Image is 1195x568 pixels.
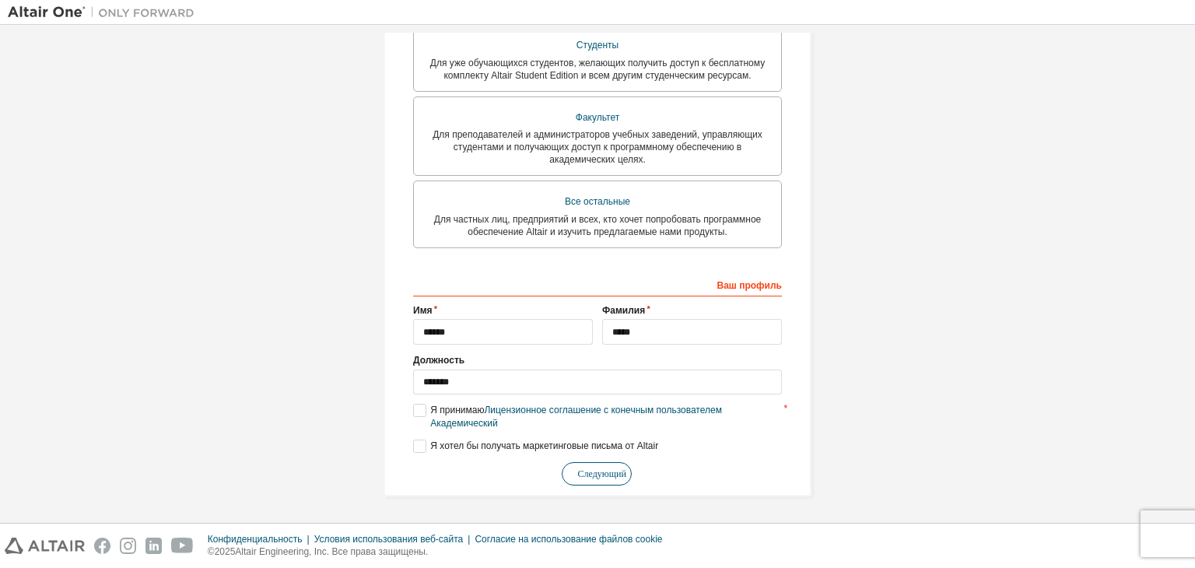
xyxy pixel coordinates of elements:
img: facebook.svg [94,538,110,554]
font: Фамилия [602,305,645,316]
font: 2025 [215,546,236,557]
font: © [208,546,215,557]
font: Должность [413,355,464,366]
font: Согласие на использование файлов cookie [475,534,662,545]
font: Академический [430,418,497,429]
font: Для преподавателей и администраторов учебных заведений, управляющих студентами и получающих досту... [433,129,762,165]
font: Студенты [576,40,619,51]
font: Для частных лиц, предприятий и всех, кто хочет попробовать программное обеспечение Altair и изучи... [434,214,762,237]
font: Ваш профиль [717,280,782,291]
img: Альтаир Один [8,5,202,20]
font: Altair Engineering, Inc. Все права защищены. [235,546,428,557]
font: Имя [413,305,433,316]
font: Я принимаю [430,405,484,415]
font: Условия использования веб-сайта [314,534,464,545]
img: linkedin.svg [145,538,162,554]
img: youtube.svg [171,538,194,554]
font: Лицензионное соглашение с конечным пользователем [484,405,721,415]
font: Конфиденциальность [208,534,303,545]
font: Для уже обучающихся студентов, желающих получить доступ к бесплатному комплекту Altair Student Ed... [430,58,765,81]
img: instagram.svg [120,538,136,554]
font: Я хотел бы получать маркетинговые письма от Altair [430,440,658,451]
font: Все остальные [565,196,630,207]
font: Факультет [576,112,619,123]
font: Следующий [578,468,626,479]
button: Следующий [562,462,632,486]
img: altair_logo.svg [5,538,85,554]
